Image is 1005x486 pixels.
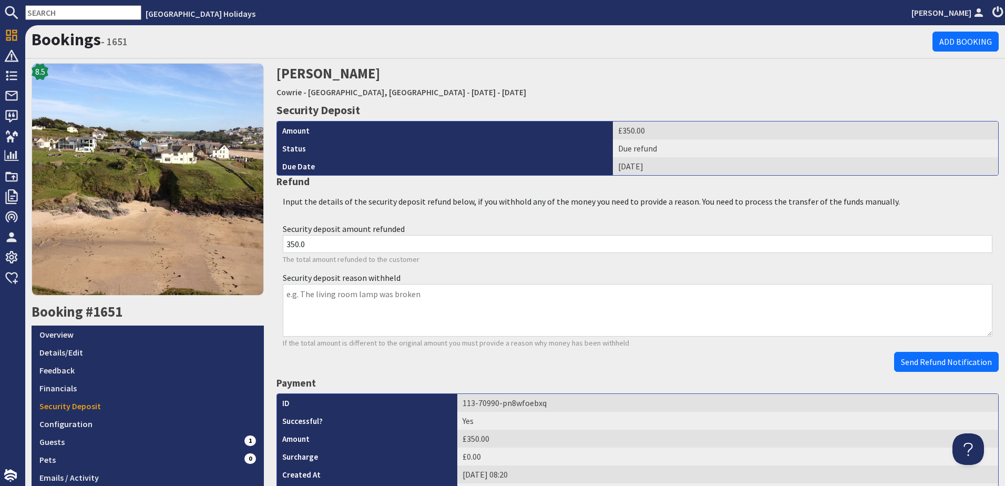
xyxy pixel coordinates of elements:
[32,326,264,343] a: Overview
[277,121,613,139] th: Amount
[911,6,986,19] a: [PERSON_NAME]
[901,357,992,367] span: Send Refund Notification
[277,465,457,483] th: Created At
[277,412,457,430] th: Successful?
[276,87,465,97] a: Cowrie - [GEOGRAPHIC_DATA], [GEOGRAPHIC_DATA]
[471,87,526,97] a: [DATE] - [DATE]
[283,272,401,283] label: Security deposit reason withheld
[613,157,998,175] td: [DATE]
[276,63,754,100] h2: [PERSON_NAME]
[32,415,264,433] a: Configuration
[613,121,998,139] td: £350.00
[244,436,256,446] span: 1
[283,235,992,253] input: e.g. 45.55
[32,343,264,361] a: Details/Edit
[457,430,998,448] td: £350.00
[146,8,255,19] a: [GEOGRAPHIC_DATA] Holidays
[932,32,999,52] a: Add Booking
[276,377,999,389] h4: Payment
[32,63,264,303] a: 8.5
[277,448,457,465] th: Surcharge
[32,451,264,469] a: Pets0
[283,224,405,234] label: Security deposit amount refunded
[277,139,613,157] th: Status
[32,303,264,320] h2: Booking #1651
[32,29,101,50] a: Bookings
[277,157,613,175] th: Due Date
[101,35,128,48] small: - 1651
[457,394,998,412] td: 113-70990-pn8wfoebxq
[277,430,457,448] th: Amount
[32,361,264,379] a: Feedback
[25,5,141,20] input: SEARCH
[32,433,264,451] a: Guests1
[457,412,998,430] td: Yes
[35,65,45,78] span: 8.5
[277,394,457,412] th: ID
[457,448,998,465] td: £0.00
[467,87,470,97] span: -
[283,195,992,208] p: Input the details of the security deposit refund below, if you withhold any of the money you need...
[32,63,264,296] img: Cowrie - Seaside Family Beach House, New Polzeath's icon
[244,453,256,464] span: 0
[952,433,984,465] iframe: Toggle Customer Support
[894,352,999,372] button: Send Refund Notification
[613,139,998,157] td: Due refund
[283,254,992,266] p: The total amount refunded to the customer
[4,469,17,482] img: staytech_i_w-64f4e8e9ee0a9c174fd5317b4b171b261742d2d393467e5bdba4413f4f884c10.svg
[276,176,999,188] h4: Refund
[283,338,992,349] p: If the total amount is different to the original amount you must provide a reason why money has b...
[32,379,264,397] a: Financials
[32,397,264,415] a: Security Deposit
[276,103,999,117] h3: Security Deposit
[457,465,998,483] td: [DATE] 08:20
